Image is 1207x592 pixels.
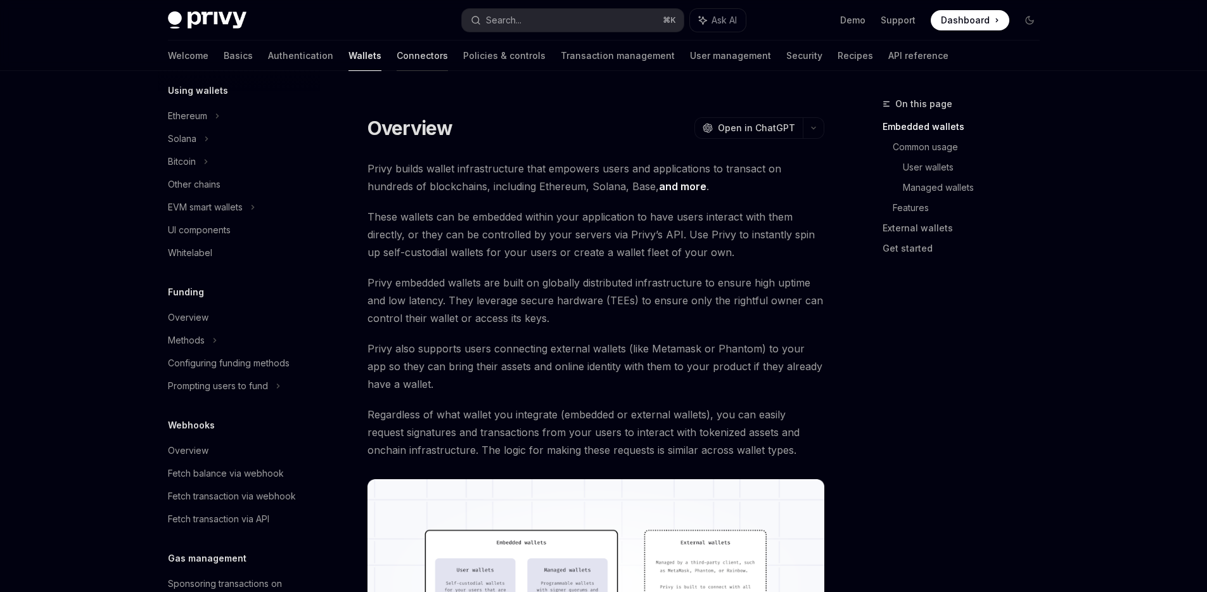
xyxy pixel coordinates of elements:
[168,131,196,146] div: Solana
[168,333,205,348] div: Methods
[561,41,675,71] a: Transaction management
[690,41,771,71] a: User management
[1019,10,1040,30] button: Toggle dark mode
[348,41,381,71] a: Wallets
[268,41,333,71] a: Authentication
[158,306,320,329] a: Overview
[883,117,1050,137] a: Embedded wallets
[168,245,212,261] div: Whitelabel
[168,200,243,215] div: EVM smart wallets
[903,177,1050,198] a: Managed wallets
[367,274,824,327] span: Privy embedded wallets are built on globally distributed infrastructure to ensure high uptime and...
[895,96,952,112] span: On this page
[663,15,676,25] span: ⌘ K
[158,485,320,508] a: Fetch transaction via webhook
[367,117,453,139] h1: Overview
[659,180,706,193] a: and more
[840,14,865,27] a: Demo
[168,512,269,527] div: Fetch transaction via API
[367,160,824,195] span: Privy builds wallet infrastructure that empowers users and applications to transact on hundreds o...
[694,117,803,139] button: Open in ChatGPT
[168,310,208,325] div: Overview
[168,378,268,394] div: Prompting users to fund
[462,9,684,32] button: Search...⌘K
[893,137,1050,157] a: Common usage
[168,11,246,29] img: dark logo
[158,173,320,196] a: Other chains
[168,41,208,71] a: Welcome
[367,340,824,393] span: Privy also supports users connecting external wallets (like Metamask or Phantom) to your app so t...
[168,466,284,481] div: Fetch balance via webhook
[168,551,246,566] h5: Gas management
[690,9,746,32] button: Ask AI
[903,157,1050,177] a: User wallets
[168,108,207,124] div: Ethereum
[158,439,320,462] a: Overview
[718,122,795,134] span: Open in ChatGPT
[486,13,521,28] div: Search...
[168,489,296,504] div: Fetch transaction via webhook
[158,241,320,264] a: Whitelabel
[941,14,990,27] span: Dashboard
[883,218,1050,238] a: External wallets
[168,418,215,433] h5: Webhooks
[168,222,231,238] div: UI components
[786,41,822,71] a: Security
[463,41,546,71] a: Policies & controls
[158,219,320,241] a: UI components
[888,41,948,71] a: API reference
[168,154,196,169] div: Bitcoin
[883,238,1050,259] a: Get started
[881,14,916,27] a: Support
[224,41,253,71] a: Basics
[158,462,320,485] a: Fetch balance via webhook
[712,14,737,27] span: Ask AI
[158,352,320,375] a: Configuring funding methods
[168,285,204,300] h5: Funding
[893,198,1050,218] a: Features
[367,208,824,261] span: These wallets can be embedded within your application to have users interact with them directly, ...
[397,41,448,71] a: Connectors
[168,443,208,458] div: Overview
[168,177,220,192] div: Other chains
[158,508,320,531] a: Fetch transaction via API
[931,10,1009,30] a: Dashboard
[367,406,824,459] span: Regardless of what wallet you integrate (embedded or external wallets), you can easily request si...
[168,356,290,371] div: Configuring funding methods
[838,41,873,71] a: Recipes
